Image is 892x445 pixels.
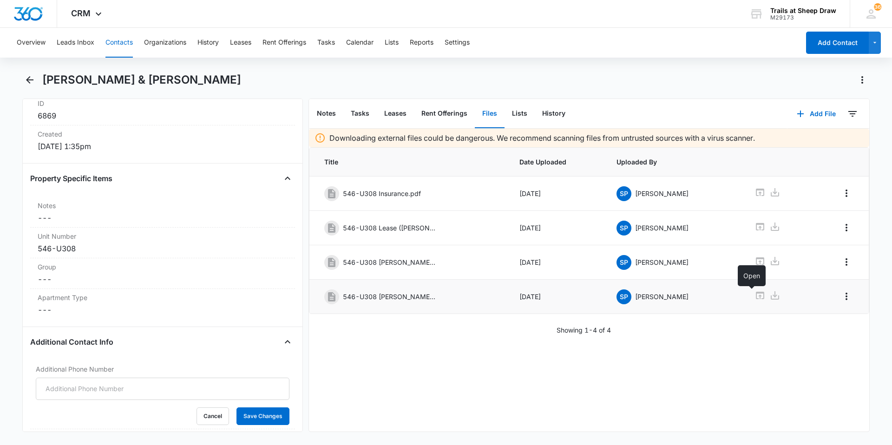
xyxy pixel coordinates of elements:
[317,28,335,58] button: Tasks
[770,7,836,14] div: account name
[508,280,606,314] td: [DATE]
[343,99,377,128] button: Tasks
[30,197,295,228] div: Notes---
[38,293,288,302] label: Apartment Type
[329,132,755,144] p: Downloading external files could be dangerous. We recommend scanning files from untrusted sources...
[617,255,631,270] span: SP
[557,325,611,335] p: Showing 1-4 of 4
[414,99,475,128] button: Rent Offerings
[280,171,295,186] button: Close
[738,265,766,286] div: Open
[309,99,343,128] button: Notes
[874,3,881,11] div: notifications count
[845,106,860,121] button: Filters
[343,292,436,301] p: 546-U308 [PERSON_NAME] App.pdf
[770,14,836,21] div: account id
[30,336,113,347] h4: Additional Contact Info
[508,211,606,245] td: [DATE]
[230,28,251,58] button: Leases
[377,99,414,128] button: Leases
[343,189,421,198] p: 546-U308 Insurance.pdf
[505,99,535,128] button: Lists
[105,28,133,58] button: Contacts
[617,186,631,201] span: SP
[38,243,288,254] div: 546-U308
[839,186,854,201] button: Overflow Menu
[855,72,870,87] button: Actions
[38,304,288,315] dd: ---
[144,28,186,58] button: Organizations
[30,95,295,125] div: ID6869
[30,228,295,258] div: Unit Number546-U308
[38,129,288,139] dt: Created
[17,28,46,58] button: Overview
[617,157,732,167] span: Uploaded By
[635,223,689,233] p: [PERSON_NAME]
[519,157,595,167] span: Date Uploaded
[410,28,433,58] button: Reports
[42,73,241,87] h1: [PERSON_NAME] & [PERSON_NAME]
[475,99,505,128] button: Files
[385,28,399,58] button: Lists
[617,221,631,236] span: SP
[787,103,845,125] button: Add File
[839,255,854,269] button: Overflow Menu
[874,3,881,11] span: 36
[635,189,689,198] p: [PERSON_NAME]
[343,223,436,233] p: 546-U308 Lease ([PERSON_NAME] & [PERSON_NAME]).pdf
[324,157,497,167] span: Title
[38,201,288,210] label: Notes
[197,407,229,425] button: Cancel
[38,212,288,223] dd: ---
[30,258,295,289] div: Group---
[635,292,689,301] p: [PERSON_NAME]
[839,289,854,304] button: Overflow Menu
[22,72,37,87] button: Back
[38,110,288,121] dd: 6869
[197,28,219,58] button: History
[343,257,436,267] p: 546-U308 [PERSON_NAME] App.pdf
[30,173,112,184] h4: Property Specific Items
[30,125,295,156] div: Created[DATE] 1:35pm
[535,99,573,128] button: History
[38,274,288,285] dd: ---
[38,98,288,108] dt: ID
[36,364,289,374] label: Additional Phone Number
[839,220,854,235] button: Overflow Menu
[236,407,289,425] button: Save Changes
[36,378,289,400] input: Additional Phone Number
[38,231,288,241] label: Unit Number
[38,262,288,272] label: Group
[346,28,374,58] button: Calendar
[71,8,91,18] span: CRM
[445,28,470,58] button: Settings
[508,245,606,280] td: [DATE]
[508,177,606,211] td: [DATE]
[806,32,869,54] button: Add Contact
[617,289,631,304] span: SP
[57,28,94,58] button: Leads Inbox
[30,289,295,319] div: Apartment Type---
[280,334,295,349] button: Close
[262,28,306,58] button: Rent Offerings
[635,257,689,267] p: [PERSON_NAME]
[38,141,288,152] dd: [DATE] 1:35pm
